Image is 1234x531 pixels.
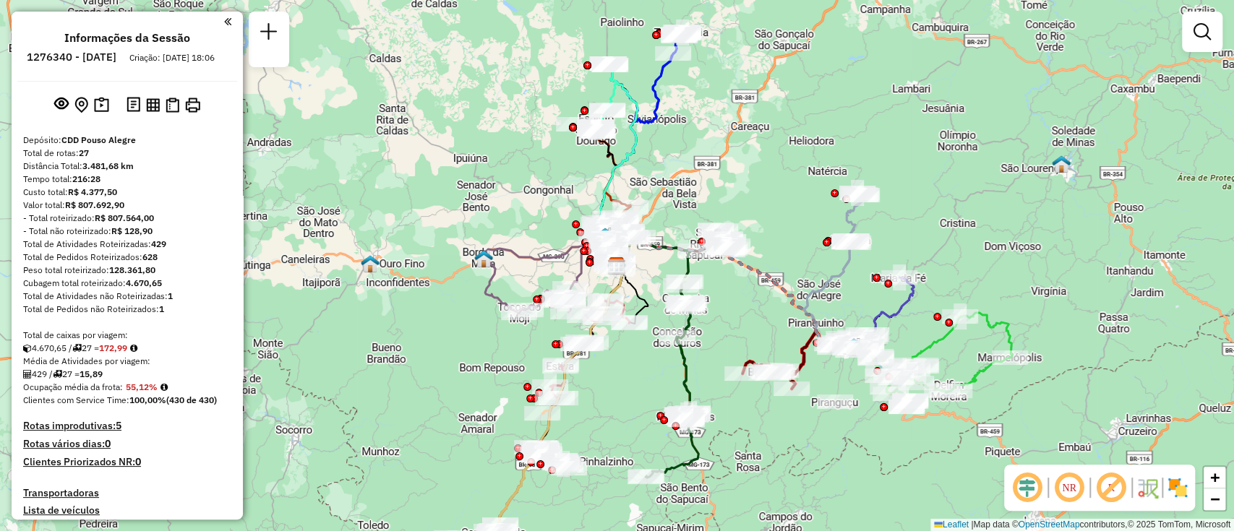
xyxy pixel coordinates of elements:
[82,160,134,171] strong: 3.481,68 km
[23,303,231,316] div: Total de Pedidos não Roteirizados:
[23,277,231,290] div: Cubagem total roteirizado:
[23,370,32,379] i: Total de Atividades
[607,256,626,275] img: CDD Pouso Alegre
[23,238,231,251] div: Total de Atividades Roteirizadas:
[934,519,969,530] a: Leaflet
[23,225,231,238] div: - Total não roteirizado:
[166,394,217,405] strong: (430 de 430)
[95,212,154,223] strong: R$ 807.564,00
[23,160,231,173] div: Distância Total:
[124,51,220,64] div: Criação: [DATE] 18:06
[51,93,72,116] button: Exibir sessão original
[27,51,116,64] h6: 1276340 - [DATE]
[105,437,111,450] strong: 0
[23,212,231,225] div: - Total roteirizado:
[116,419,121,432] strong: 5
[160,383,168,392] em: Média calculada utilizando a maior ocupação (%Peso ou %Cubagem) de cada rota da sessão. Rotas cro...
[68,186,117,197] strong: R$ 4.377,50
[23,186,231,199] div: Custo total:
[1204,488,1225,510] a: Zoom out
[23,290,231,303] div: Total de Atividades não Roteirizadas:
[142,251,158,262] strong: 628
[72,344,82,353] i: Total de rotas
[361,254,380,273] img: Pa Ouro Fino
[168,290,173,301] strong: 1
[23,438,231,450] h4: Rotas vários dias:
[23,329,231,342] div: Total de caixas por viagem:
[971,519,973,530] span: |
[930,519,1234,531] div: Map data © contributors,© 2025 TomTom, Microsoft
[23,199,231,212] div: Valor total:
[254,17,283,50] a: Nova sessão e pesquisa
[23,134,231,147] div: Depósito:
[224,13,231,30] a: Clique aqui para minimizar o painel
[1052,470,1087,505] span: Ocultar NR
[23,381,123,392] span: Ocupação média da frota:
[111,225,153,236] strong: R$ 128,90
[1210,468,1220,486] span: +
[23,264,231,277] div: Peso total roteirizado:
[23,456,231,468] h4: Clientes Priorizados NR:
[23,504,231,517] h4: Lista de veículos
[1019,519,1080,530] a: OpenStreetMap
[182,95,203,116] button: Imprimir Rotas
[135,455,141,468] strong: 0
[61,134,136,145] strong: CDD Pouso Alegre
[23,420,231,432] h4: Rotas improdutivas:
[64,31,190,45] h4: Informações da Sessão
[72,94,91,116] button: Centralizar mapa no depósito ou ponto de apoio
[124,94,143,116] button: Logs desbloquear sessão
[1010,470,1045,505] span: Ocultar deslocamento
[23,344,32,353] i: Cubagem total roteirizado
[1210,490,1220,508] span: −
[23,342,231,355] div: 4.670,65 / 27 =
[23,251,231,264] div: Total de Pedidos Roteirizados:
[129,394,166,405] strong: 100,00%
[79,147,89,158] strong: 27
[596,227,614,246] img: 260 UDC Light Santa Filomena
[1136,476,1159,499] img: Fluxo de ruas
[1052,155,1071,173] img: PA São Lourenço (Varginha)
[159,303,164,314] strong: 1
[126,277,162,288] strong: 4.670,65
[23,487,231,499] h4: Transportadoras
[844,337,863,356] img: PA - Itajubá
[99,342,127,353] strong: 172,99
[177,519,231,531] h4: Recargas: 0
[109,264,155,275] strong: 128.361,80
[143,95,163,114] button: Visualizar relatório de Roteirização
[1094,470,1128,505] span: Exibir rótulo
[23,368,231,381] div: 429 / 27 =
[126,381,158,392] strong: 55,12%
[53,370,62,379] i: Total de rotas
[23,355,231,368] div: Média de Atividades por viagem:
[1188,17,1217,46] a: Exibir filtros
[163,95,182,116] button: Visualizar Romaneio
[80,368,103,379] strong: 15,89
[817,394,853,409] div: Atividade não roteirizada - 57.147.824 MATEUS HENRIQUE DA SILVA
[23,394,129,405] span: Clientes com Service Time:
[130,344,137,353] i: Meta Caixas/viagem: 198,60 Diferença: -25,61
[23,519,50,531] a: Rotas
[1204,467,1225,488] a: Zoom in
[23,173,231,186] div: Tempo total:
[151,238,166,249] strong: 429
[23,147,231,160] div: Total de rotas:
[72,173,100,184] strong: 216:28
[91,94,112,116] button: Painel de Sugestão
[65,199,124,210] strong: R$ 807.692,90
[1166,476,1189,499] img: Exibir/Ocultar setores
[474,249,493,268] img: Borda da Mata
